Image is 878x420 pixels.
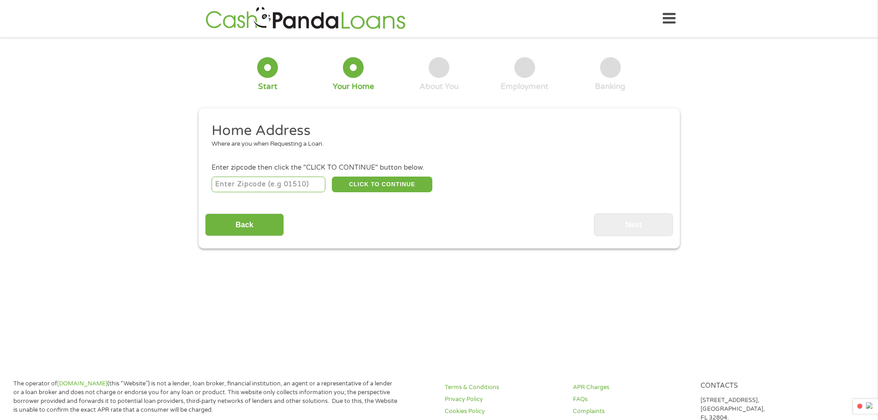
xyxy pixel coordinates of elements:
a: [DOMAIN_NAME] [57,380,107,387]
a: Privacy Policy [445,395,562,404]
div: Employment [501,82,548,92]
div: Your Home [333,82,374,92]
input: Back [205,213,284,236]
a: Terms & Conditions [445,383,562,392]
button: CLICK TO CONTINUE [332,177,432,192]
input: Enter Zipcode (e.g 01510) [212,177,325,192]
h4: Contacts [701,382,818,390]
img: GetLoanNow Logo [203,6,408,32]
div: Banking [595,82,625,92]
input: Next [594,213,673,236]
div: About You [419,82,459,92]
div: Enter zipcode then click the "CLICK TO CONTINUE" button below. [212,163,666,173]
a: Complaints [573,407,690,416]
p: The operator of (this “Website”) is not a lender, loan broker, financial institution, an agent or... [13,379,398,414]
a: FAQs [573,395,690,404]
div: Start [258,82,277,92]
a: APR Charges [573,383,690,392]
a: Cookies Policy [445,407,562,416]
h2: Home Address [212,122,660,140]
div: Where are you when Requesting a Loan. [212,140,660,149]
